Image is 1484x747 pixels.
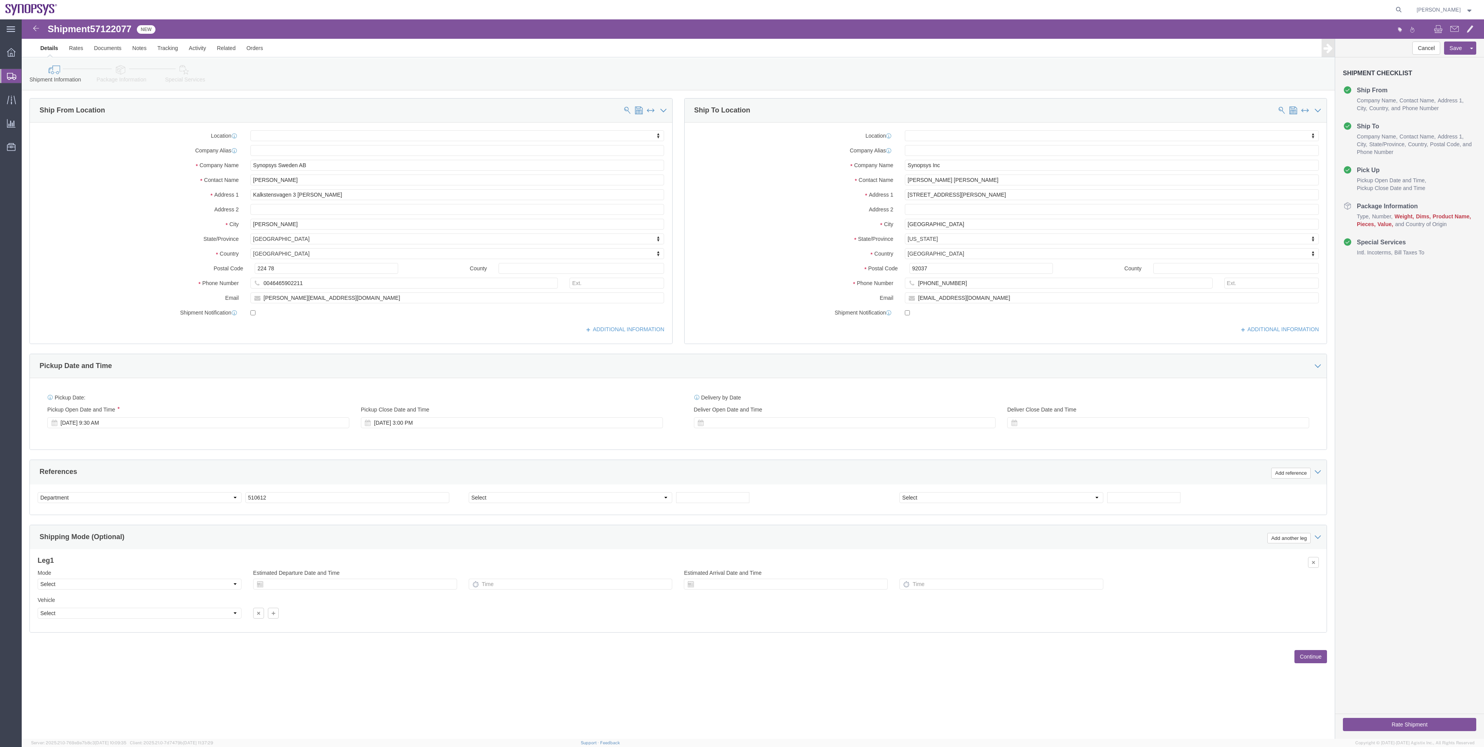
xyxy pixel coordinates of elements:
[22,19,1484,739] iframe: FS Legacy Container
[600,740,620,745] a: Feedback
[5,4,57,16] img: logo
[581,740,600,745] a: Support
[183,740,213,745] span: [DATE] 11:37:29
[130,740,213,745] span: Client: 2025.21.0-7d7479b
[95,740,126,745] span: [DATE] 10:09:35
[1417,5,1461,14] span: Rachelle Varela
[1355,740,1475,746] span: Copyright © [DATE]-[DATE] Agistix Inc., All Rights Reserved
[31,740,126,745] span: Server: 2025.21.0-769a9a7b8c3
[1416,5,1474,14] button: [PERSON_NAME]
